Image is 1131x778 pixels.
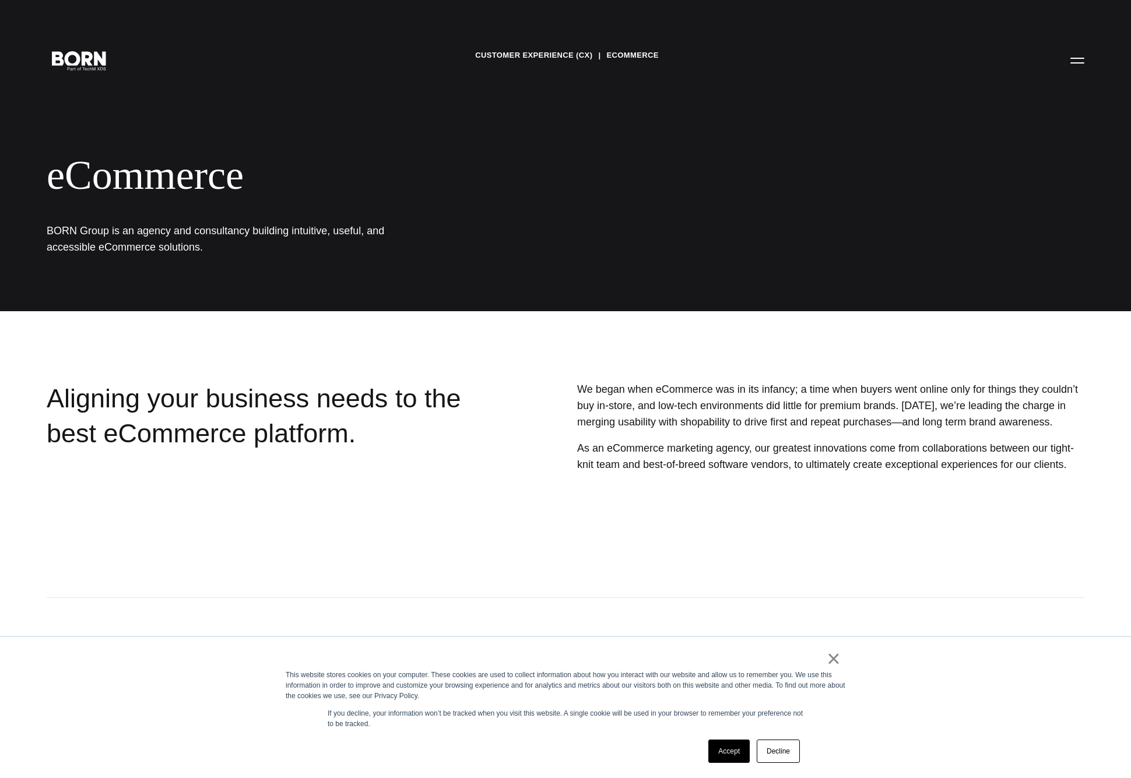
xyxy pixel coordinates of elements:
[757,740,800,763] a: Decline
[47,152,711,199] div: eCommerce
[1063,48,1091,72] button: Open
[708,740,750,763] a: Accept
[47,381,465,527] div: Aligning your business needs to the best eCommerce platform.
[286,670,845,701] div: This website stores cookies on your computer. These cookies are used to collect information about...
[577,381,1084,431] p: We began when eCommerce was in its infancy; a time when buyers went online only for things they c...
[47,223,396,255] h1: BORN Group is an agency and consultancy building intuitive, useful, and accessible eCommerce solu...
[475,47,592,64] a: Customer Experience (CX)
[328,708,803,729] p: If you decline, your information won’t be tracked when you visit this website. A single cookie wi...
[606,47,658,64] a: eCommerce
[827,653,841,664] a: ×
[577,440,1084,473] p: As an eCommerce marketing agency, our greatest innovations come from collaborations between our t...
